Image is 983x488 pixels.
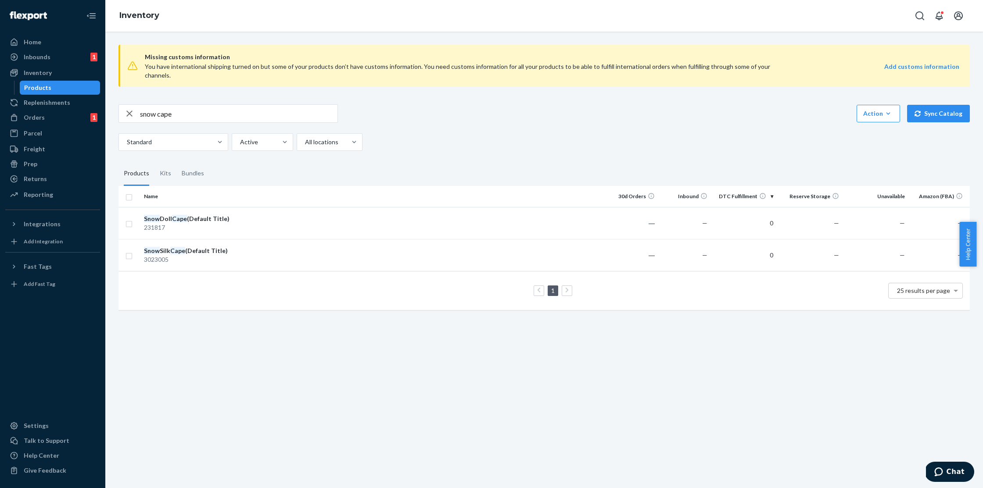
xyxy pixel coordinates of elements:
[24,160,37,168] div: Prep
[702,251,707,259] span: —
[24,145,45,153] div: Freight
[182,161,204,186] div: Bundles
[900,251,905,259] span: —
[24,190,53,199] div: Reporting
[239,138,240,146] input: Active
[24,280,55,288] div: Add Fast Tag
[777,186,843,207] th: Reserve Storage
[144,223,236,232] div: 231817
[606,207,658,239] td: ―
[90,53,97,61] div: 1
[24,83,51,92] div: Products
[5,110,100,125] a: Orders1
[834,251,839,259] span: —
[24,220,61,228] div: Integrations
[5,66,100,80] a: Inventory
[24,175,47,183] div: Returns
[884,63,959,70] strong: Add customs information
[119,11,159,20] a: Inventory
[140,105,337,122] input: Search inventory by name or sku
[24,451,59,460] div: Help Center
[144,255,236,264] div: 3023005
[950,7,967,25] button: Open account menu
[172,215,187,222] em: Cape
[144,215,160,222] em: Snow
[5,217,100,231] button: Integrations
[10,11,47,20] img: Flexport logo
[857,105,900,122] button: Action
[911,7,929,25] button: Open Search Box
[24,436,69,445] div: Talk to Support
[926,462,974,484] iframe: Opens a widget where you can chat to one of our agents
[20,81,100,95] a: Products
[900,219,905,227] span: —
[24,68,52,77] div: Inventory
[112,3,166,28] ol: breadcrumbs
[126,138,127,146] input: Standard
[24,466,66,475] div: Give Feedback
[658,186,711,207] th: Inbound
[90,113,97,122] div: 1
[5,35,100,49] a: Home
[24,238,63,245] div: Add Integration
[140,186,239,207] th: Name
[5,419,100,433] a: Settings
[24,38,41,46] div: Home
[160,161,171,186] div: Kits
[5,50,100,64] a: Inbounds1
[5,235,100,249] a: Add Integration
[5,434,100,448] button: Talk to Support
[5,449,100,463] a: Help Center
[144,214,236,223] div: Doll (Default Title)
[5,142,100,156] a: Freight
[5,188,100,202] a: Reporting
[304,138,305,146] input: All locations
[24,53,50,61] div: Inbounds
[834,219,839,227] span: —
[958,219,963,227] span: —
[5,126,100,140] a: Parcel
[144,246,236,255] div: Silk (Default Title)
[843,186,908,207] th: Unavailable
[930,7,948,25] button: Open notifications
[863,109,893,118] div: Action
[5,157,100,171] a: Prep
[897,287,950,294] span: 25 results per page
[145,62,796,80] div: You have international shipping turned on but some of your products don’t have customs informatio...
[711,207,777,239] td: 0
[5,463,100,477] button: Give Feedback
[24,98,70,107] div: Replenishments
[24,113,45,122] div: Orders
[144,247,160,254] em: Snow
[606,186,658,207] th: 30d Orders
[145,52,959,62] span: Missing customs information
[711,186,777,207] th: DTC Fulfillment
[24,262,52,271] div: Fast Tags
[884,62,959,80] a: Add customs information
[124,161,149,186] div: Products
[606,239,658,271] td: ―
[170,247,185,254] em: Cape
[907,105,970,122] button: Sync Catalog
[83,7,100,25] button: Close Navigation
[5,96,100,110] a: Replenishments
[958,251,963,259] span: —
[5,260,100,274] button: Fast Tags
[959,222,976,267] button: Help Center
[908,186,970,207] th: Amazon (FBA)
[711,239,777,271] td: 0
[549,287,556,294] a: Page 1 is your current page
[702,219,707,227] span: —
[5,277,100,291] a: Add Fast Tag
[24,129,42,138] div: Parcel
[24,421,49,430] div: Settings
[5,172,100,186] a: Returns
